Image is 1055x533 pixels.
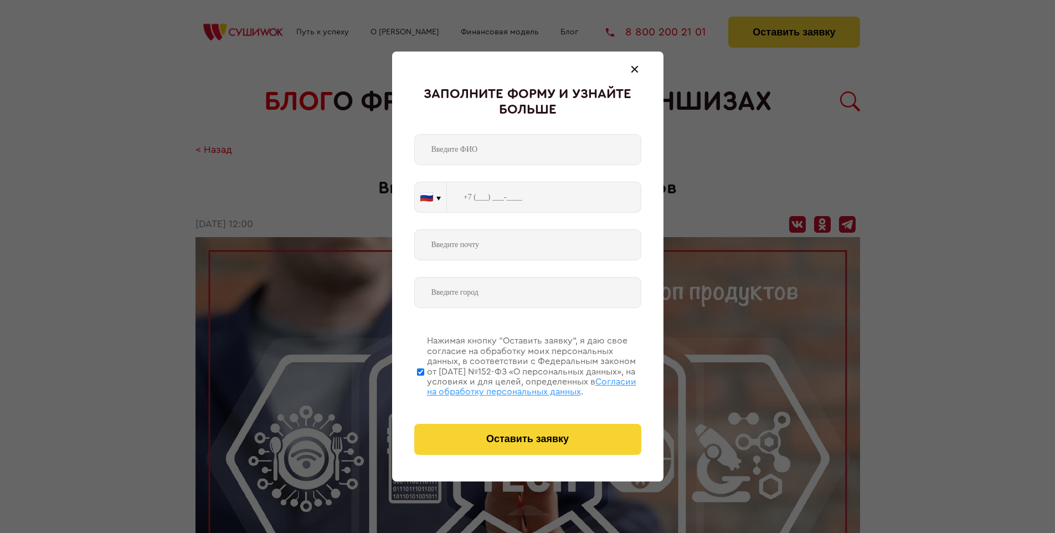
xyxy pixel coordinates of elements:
[414,277,641,308] input: Введите город
[415,182,446,212] button: 🇷🇺
[427,336,641,397] div: Нажимая кнопку “Оставить заявку”, я даю свое согласие на обработку моих персональных данных, в со...
[414,87,641,117] div: Заполните форму и узнайте больше
[447,182,641,213] input: +7 (___) ___-____
[414,229,641,260] input: Введите почту
[427,377,636,396] span: Согласии на обработку персональных данных
[414,424,641,455] button: Оставить заявку
[414,134,641,165] input: Введите ФИО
